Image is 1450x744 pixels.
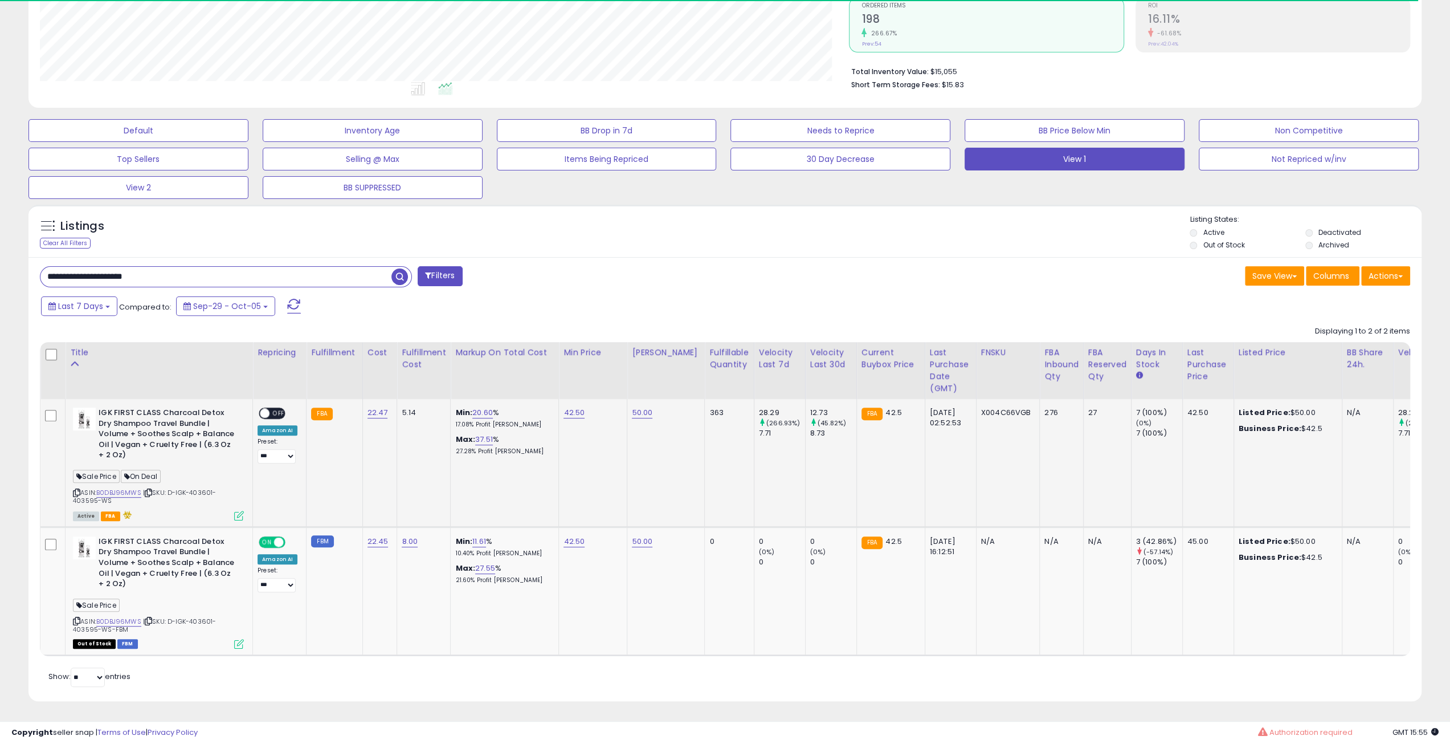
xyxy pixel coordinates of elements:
[1398,428,1444,438] div: 7.71
[1347,408,1384,418] div: N/A
[1406,418,1439,428] small: (266.93%)
[810,428,856,438] div: 8.73
[1136,347,1178,371] div: Days In Stock
[1190,214,1422,225] p: Listing States:
[885,407,902,418] span: 42.5
[1398,547,1414,556] small: (0%)
[73,617,216,634] span: | SKU: D-IGK-403601-403595-WS-FBM
[930,347,971,395] div: Last Purchase Date (GMT)
[73,639,116,649] span: All listings that are currently out of stock and unavailable for purchase on Amazon
[563,407,585,418] a: 42.50
[1203,240,1244,250] label: Out of Stock
[810,547,826,556] small: (0%)
[73,408,244,519] div: ASIN:
[1239,424,1333,434] div: $42.5
[1088,536,1122,547] div: N/A
[1143,547,1173,556] small: (-57.14%)
[269,409,288,418] span: OFF
[1239,552,1301,563] b: Business Price:
[311,347,357,359] div: Fulfillment
[563,536,585,547] a: 42.50
[475,563,495,574] a: 27.55
[1187,536,1225,547] div: 45.00
[40,238,91,249] div: Clear All Filters
[258,347,301,359] div: Repricing
[311,535,333,547] small: FBM
[1239,407,1290,418] b: Listed Price:
[1318,227,1361,237] label: Deactivated
[176,296,275,316] button: Sep-29 - Oct-05
[1239,536,1333,547] div: $50.00
[70,347,248,359] div: Title
[632,407,652,418] a: 50.00
[1239,552,1333,563] div: $42.5
[1398,536,1444,547] div: 0
[1203,227,1224,237] label: Active
[563,347,622,359] div: Min Price
[981,536,1031,547] div: N/A
[1153,29,1182,38] small: -61.68%
[258,554,297,564] div: Amazon AI
[1044,408,1075,418] div: 276
[455,550,550,558] p: 10.40% Profit [PERSON_NAME]
[48,671,130,682] span: Show: entries
[1044,536,1075,547] div: N/A
[455,421,550,429] p: 17.08% Profit [PERSON_NAME]
[455,576,550,584] p: 21.60% Profit [PERSON_NAME]
[1136,557,1182,567] div: 7 (100%)
[759,547,775,556] small: (0%)
[455,434,550,456] div: %
[120,511,132,519] i: hazardous material
[1347,536,1384,547] div: N/A
[810,536,856,547] div: 0
[28,176,248,199] button: View 2
[402,536,418,547] a: 8.00
[11,727,53,738] strong: Copyright
[58,300,103,312] span: Last 7 Days
[730,148,950,170] button: 30 Day Decrease
[981,347,1035,359] div: FNSKU
[709,408,745,418] div: 363
[1398,408,1444,418] div: 28.29
[73,408,96,430] img: 41j7GGFmacL._SL40_.jpg
[472,407,493,418] a: 20.60
[851,67,928,76] b: Total Inventory Value:
[1148,13,1410,28] h2: 16.11%
[148,727,198,738] a: Privacy Policy
[632,536,652,547] a: 50.00
[455,434,475,445] b: Max:
[1136,428,1182,438] div: 7 (100%)
[263,176,483,199] button: BB SUPPRESSED
[1239,423,1301,434] b: Business Price:
[455,536,550,558] div: %
[1148,3,1410,9] span: ROI
[1044,347,1079,383] div: FBA inbound Qty
[1136,536,1182,547] div: 3 (42.86%)
[28,119,248,142] button: Default
[1187,347,1229,383] div: Last Purchase Price
[263,119,483,142] button: Inventory Age
[1199,119,1419,142] button: Non Competitive
[1136,371,1143,381] small: Days In Stock.
[1199,148,1419,170] button: Not Repriced w/inv
[455,536,472,547] b: Min:
[759,557,805,567] div: 0
[73,488,216,505] span: | SKU: D-IGK-403601-403595-WS
[1315,326,1410,337] div: Displaying 1 to 2 of 2 items
[810,557,856,567] div: 0
[472,536,486,547] a: 11.61
[455,347,554,359] div: Markup on Total Cost
[73,511,99,521] span: All listings currently available for purchase on Amazon
[11,727,198,738] div: seller snap | |
[402,347,446,371] div: Fulfillment Cost
[451,342,559,399] th: The percentage added to the cost of goods (COGS) that forms the calculator for Min & Max prices.
[1392,727,1439,738] span: 2025-10-13 15:55 GMT
[41,296,117,316] button: Last 7 Days
[861,536,883,549] small: FBA
[121,470,161,483] span: On Deal
[1239,536,1290,547] b: Listed Price:
[418,266,462,286] button: Filters
[99,408,237,464] b: IGK FIRST CLASS Charcoal Detox Dry Shampoo Travel Bundle | Volume + Soothes Scalp + Balance Oil |...
[1347,347,1388,371] div: BB Share 24h.
[759,428,805,438] div: 7.71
